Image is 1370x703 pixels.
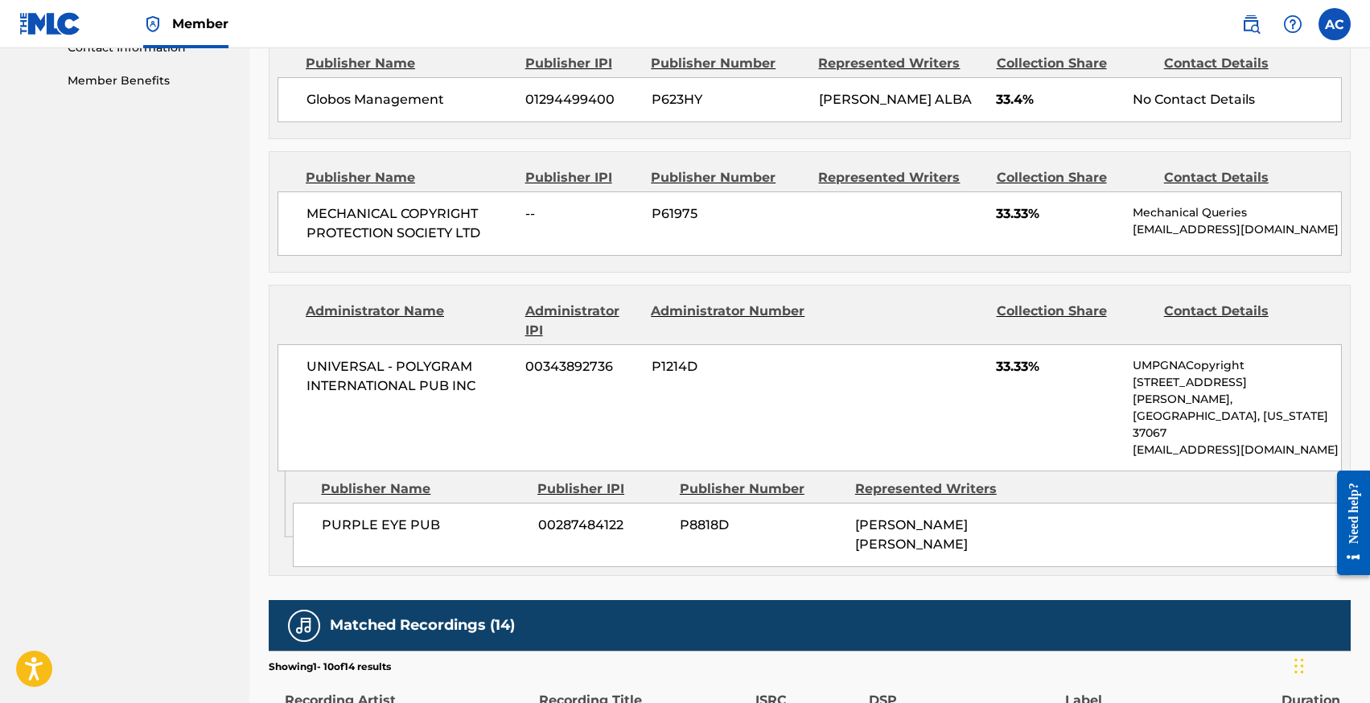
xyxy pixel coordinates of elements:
span: P1214D [652,357,807,376]
div: User Menu [1319,8,1351,40]
div: Collection Share [997,168,1152,187]
span: [PERSON_NAME] ALBA [819,92,972,107]
div: Publisher Name [321,479,525,499]
div: Collection Share [997,302,1152,340]
div: Publisher Number [680,479,843,499]
div: Contact Details [1164,54,1319,73]
img: MLC Logo [19,12,81,35]
p: [EMAIL_ADDRESS][DOMAIN_NAME] [1133,221,1341,238]
p: Showing 1 - 10 of 14 results [269,660,391,674]
div: Represented Writers [818,168,984,187]
div: Publisher Name [306,168,513,187]
h5: Matched Recordings (14) [330,616,515,635]
span: 33.33% [996,357,1120,376]
div: Administrator Number [651,302,806,340]
p: [EMAIL_ADDRESS][DOMAIN_NAME] [1133,442,1341,458]
img: help [1283,14,1302,34]
div: Publisher Number [651,168,806,187]
div: Widget chat [1290,626,1370,703]
div: Contact Details [1164,302,1319,340]
p: UMPGNACopyright [1133,357,1341,374]
span: Globos Management [307,90,513,109]
div: Publisher IPI [525,54,640,73]
span: Member [172,14,228,33]
div: Publisher Number [651,54,806,73]
div: Represented Writers [818,54,984,73]
div: Represented Writers [855,479,1018,499]
iframe: Chat Widget [1290,626,1370,703]
span: 00343892736 [525,357,639,376]
div: No Contact Details [1133,90,1341,109]
span: [PERSON_NAME] [PERSON_NAME] [855,517,968,552]
a: Member Benefits [68,72,230,89]
span: 33.4% [996,90,1120,109]
div: Publisher IPI [525,168,640,187]
span: P623HY [652,90,807,109]
span: MECHANICAL COPYRIGHT PROTECTION SOCIETY LTD [307,204,513,243]
p: [GEOGRAPHIC_DATA], [US_STATE] 37067 [1133,408,1341,442]
img: search [1241,14,1261,34]
div: Trascina [1294,642,1304,690]
span: 01294499400 [525,90,639,109]
iframe: Resource Center [1325,458,1370,588]
div: Help [1277,8,1309,40]
span: 33.33% [996,204,1120,224]
div: Publisher IPI [537,479,668,499]
span: -- [525,204,639,224]
span: 00287484122 [538,516,668,535]
img: Matched Recordings [294,616,314,635]
div: Publisher Name [306,54,513,73]
p: [STREET_ADDRESS][PERSON_NAME], [1133,374,1341,408]
p: Mechanical Queries [1133,204,1341,221]
img: Top Rightsholder [143,14,163,34]
span: P8818D [680,516,843,535]
div: Contact Details [1164,168,1319,187]
div: Administrator IPI [525,302,640,340]
a: Public Search [1235,8,1267,40]
span: UNIVERSAL - POLYGRAM INTERNATIONAL PUB INC [307,357,513,396]
div: Administrator Name [306,302,513,340]
span: PURPLE EYE PUB [322,516,525,535]
span: P61975 [652,204,807,224]
div: Collection Share [997,54,1152,73]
